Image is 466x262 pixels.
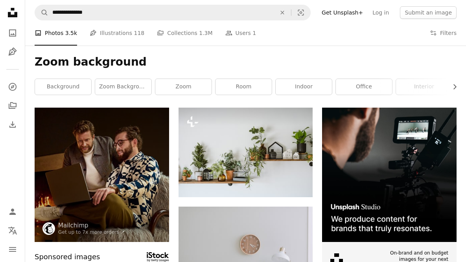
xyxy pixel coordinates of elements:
img: Two men looking at a laptop near a fireplace [35,108,169,242]
form: Find visuals sitewide [35,5,311,20]
a: Get Unsplash+ [317,6,368,19]
button: Menu [5,242,20,257]
h1: Zoom background [35,55,457,69]
a: Download History [5,117,20,132]
a: Photos [5,25,20,41]
button: Language [5,223,20,238]
a: room [216,79,272,95]
span: 1 [252,29,256,37]
a: zoom background office [95,79,151,95]
a: white desk lamp beside green plant [179,248,313,255]
span: 118 [134,29,145,37]
img: a shelf filled with potted plants on top of a white wall [179,108,313,197]
a: indoor [276,79,332,95]
button: scroll list to the right [448,79,457,95]
span: 1.3M [199,29,212,37]
a: Illustrations 118 [90,20,144,46]
a: a shelf filled with potted plants on top of a white wall [179,149,313,156]
button: Filters [430,20,457,46]
a: background [35,79,91,95]
button: Visual search [291,5,310,20]
a: Get up to 7x more orders ↗ [58,229,125,235]
a: Collections 1.3M [157,20,212,46]
button: Submit an image [400,6,457,19]
button: Clear [274,5,291,20]
img: Go to Mailchimp's profile [42,222,55,235]
a: Two men looking at a laptop near a fireplace [35,171,169,178]
a: interior [396,79,452,95]
a: Log in [368,6,394,19]
a: Mailchimp [58,222,125,229]
a: office [336,79,392,95]
a: Collections [5,98,20,114]
button: Search Unsplash [35,5,48,20]
a: Log in / Sign up [5,204,20,220]
a: Explore [5,79,20,95]
a: zoom [155,79,212,95]
img: file-1715652217532-464736461acbimage [322,108,457,242]
a: Illustrations [5,44,20,60]
a: Users 1 [225,20,256,46]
